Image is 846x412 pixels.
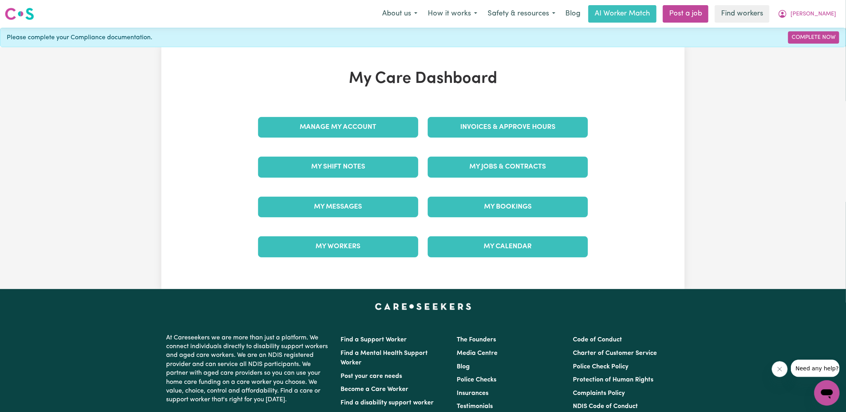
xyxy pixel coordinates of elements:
a: My Bookings [428,197,588,217]
a: My Jobs & Contracts [428,157,588,177]
a: Find a Mental Health Support Worker [341,350,428,366]
a: Complete Now [788,31,839,44]
a: My Shift Notes [258,157,418,177]
a: Testimonials [457,403,493,410]
a: My Workers [258,236,418,257]
button: My Account [773,6,841,22]
a: The Founders [457,337,496,343]
a: Complaints Policy [573,390,625,397]
a: Manage My Account [258,117,418,138]
a: Find a disability support worker [341,400,434,406]
img: Careseekers logo [5,7,34,21]
button: About us [377,6,423,22]
span: [PERSON_NAME] [790,10,836,19]
a: Police Check Policy [573,364,629,370]
a: Invoices & Approve Hours [428,117,588,138]
a: Media Centre [457,350,498,356]
a: NDIS Code of Conduct [573,403,638,410]
a: Become a Care Worker [341,386,408,393]
a: Find workers [715,5,769,23]
a: Find a Support Worker [341,337,407,343]
a: Blog [561,5,585,23]
a: Post a job [663,5,708,23]
a: Careseekers logo [5,5,34,23]
h1: My Care Dashboard [253,69,593,88]
p: At Careseekers we are more than just a platform. We connect individuals directly to disability su... [166,330,331,408]
a: Careseekers home page [375,303,471,310]
a: My Calendar [428,236,588,257]
span: Please complete your Compliance documentation. [7,33,152,42]
iframe: Message from company [791,360,840,377]
button: Safety & resources [482,6,561,22]
a: Protection of Human Rights [573,377,654,383]
a: Police Checks [457,377,496,383]
iframe: Close message [772,361,788,377]
a: Insurances [457,390,488,397]
a: Blog [457,364,470,370]
a: Charter of Customer Service [573,350,657,356]
a: Post your care needs [341,373,402,379]
a: My Messages [258,197,418,217]
button: How it works [423,6,482,22]
a: AI Worker Match [588,5,657,23]
a: Code of Conduct [573,337,622,343]
iframe: Button to launch messaging window [814,380,840,406]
